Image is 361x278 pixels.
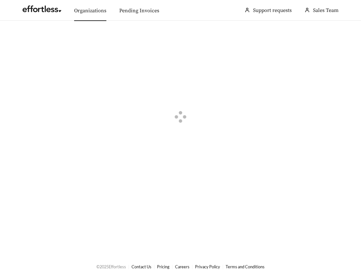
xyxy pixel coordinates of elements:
[157,264,170,269] a: Pricing
[175,264,190,269] a: Careers
[313,7,338,14] span: Sales Team
[96,264,126,269] span: © 2025 Effortless
[195,264,220,269] a: Privacy Policy
[226,264,265,269] a: Terms and Conditions
[132,264,151,269] a: Contact Us
[119,7,159,14] a: Pending Invoices
[253,7,292,14] a: Support requests
[74,7,106,14] a: Organizations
